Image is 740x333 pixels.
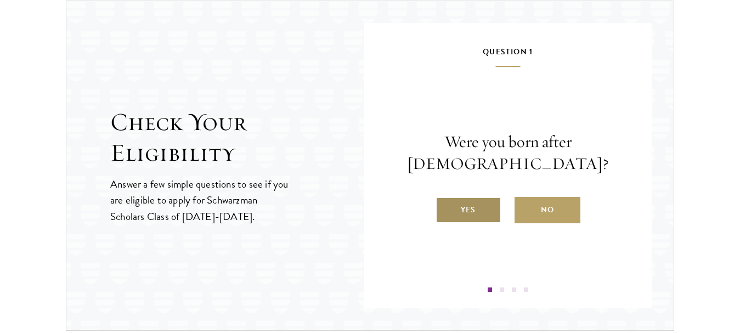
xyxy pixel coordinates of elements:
[397,131,619,175] p: Were you born after [DEMOGRAPHIC_DATA]?
[397,45,619,67] h5: Question 1
[515,197,580,223] label: No
[110,107,364,168] h2: Check Your Eligibility
[110,176,290,224] p: Answer a few simple questions to see if you are eligible to apply for Schwarzman Scholars Class o...
[436,197,501,223] label: Yes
